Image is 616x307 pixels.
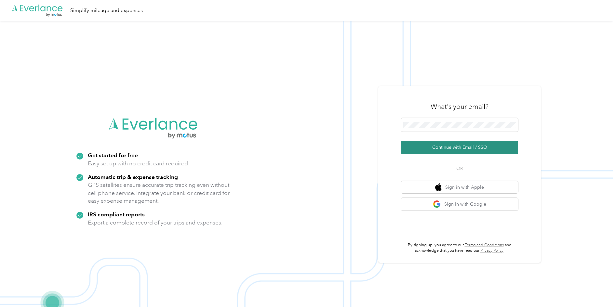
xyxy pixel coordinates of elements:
[480,248,503,253] a: Privacy Policy
[88,160,188,168] p: Easy set up with no credit card required
[465,243,504,248] a: Terms and Conditions
[431,102,489,111] h3: What's your email?
[88,211,145,218] strong: IRS compliant reports
[88,152,138,159] strong: Get started for free
[448,165,471,172] span: OR
[70,6,143,15] div: Simplify mileage and expenses
[433,200,441,208] img: google logo
[401,198,518,211] button: google logoSign in with Google
[401,141,518,154] button: Continue with Email / SSO
[88,173,178,180] strong: Automatic trip & expense tracking
[435,183,442,191] img: apple logo
[401,242,518,254] p: By signing up, you agree to our and acknowledge that you have read our .
[401,181,518,194] button: apple logoSign in with Apple
[88,219,222,227] p: Export a complete record of your trips and expenses.
[88,181,230,205] p: GPS satellites ensure accurate trip tracking even without cell phone service. Integrate your bank...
